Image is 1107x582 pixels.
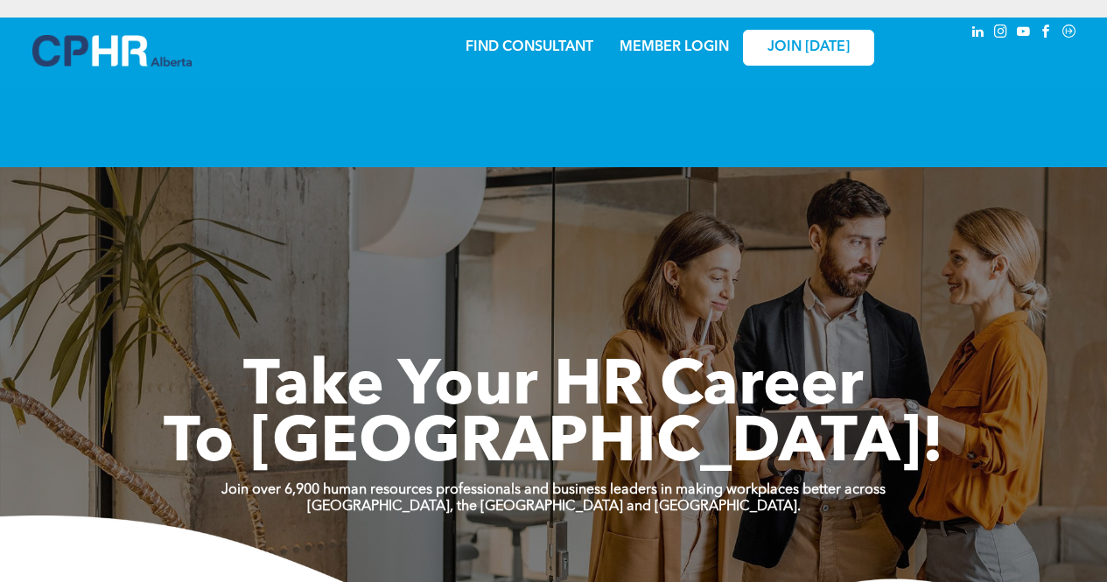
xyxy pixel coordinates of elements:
[164,413,944,476] span: To [GEOGRAPHIC_DATA]!
[743,30,874,66] a: JOIN [DATE]
[969,22,988,46] a: linkedin
[1014,22,1033,46] a: youtube
[307,500,801,514] strong: [GEOGRAPHIC_DATA], the [GEOGRAPHIC_DATA] and [GEOGRAPHIC_DATA].
[466,40,593,54] a: FIND CONSULTANT
[991,22,1011,46] a: instagram
[221,483,886,497] strong: Join over 6,900 human resources professionals and business leaders in making workplaces better ac...
[32,35,192,67] img: A blue and white logo for cp alberta
[243,356,864,419] span: Take Your HR Career
[1060,22,1079,46] a: Social network
[620,40,729,54] a: MEMBER LOGIN
[767,39,850,56] span: JOIN [DATE]
[1037,22,1056,46] a: facebook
